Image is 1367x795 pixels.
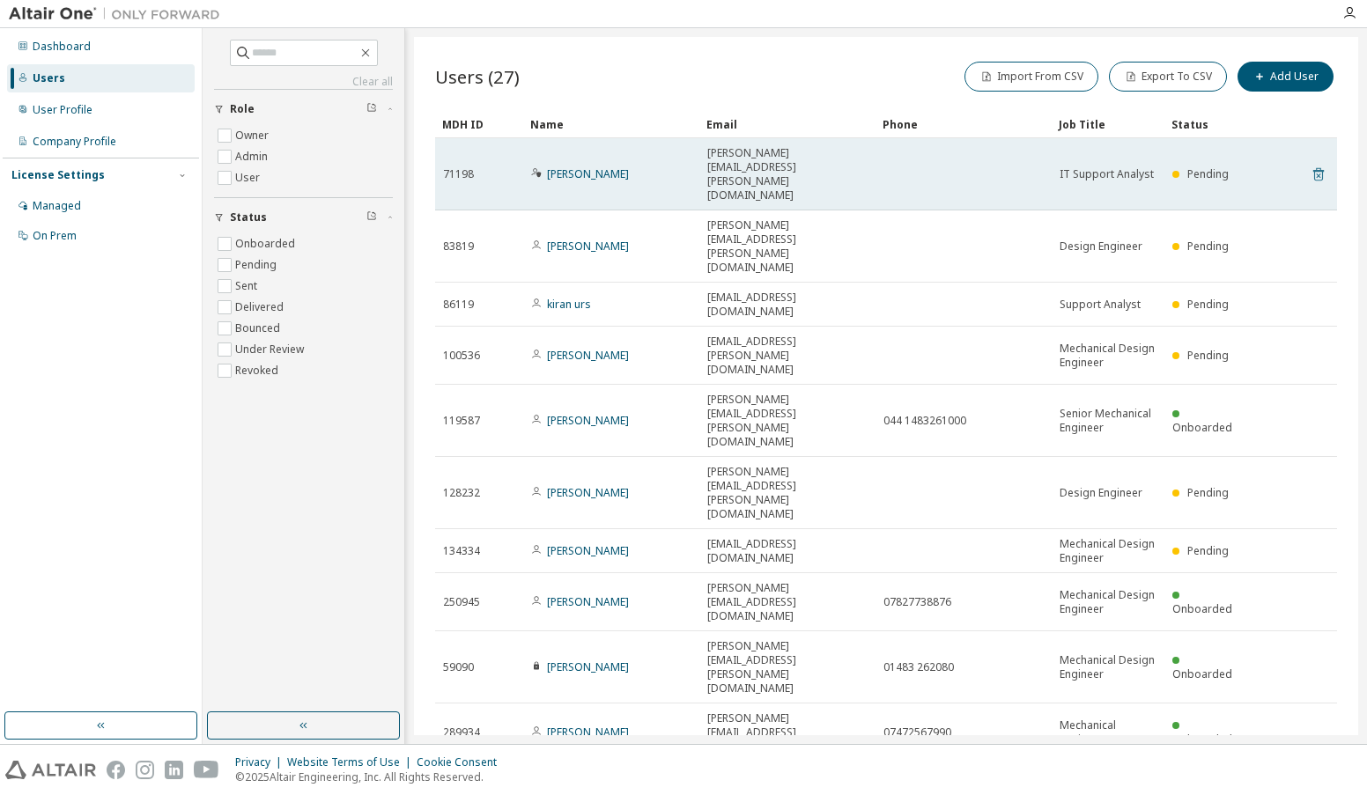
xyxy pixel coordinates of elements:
[235,233,299,254] label: Onboarded
[547,297,591,312] a: kiran urs
[707,146,868,202] span: [PERSON_NAME][EMAIL_ADDRESS][PERSON_NAME][DOMAIN_NAME]
[547,594,629,609] a: [PERSON_NAME]
[443,239,474,254] span: 83819
[1060,342,1156,370] span: Mechanical Design Engineer
[1187,543,1229,558] span: Pending
[707,335,868,377] span: [EMAIL_ADDRESS][PERSON_NAME][DOMAIN_NAME]
[165,761,183,779] img: linkedin.svg
[1172,732,1232,747] span: Onboarded
[235,167,263,188] label: User
[547,166,629,181] a: [PERSON_NAME]
[1059,110,1157,138] div: Job Title
[707,465,868,521] span: [PERSON_NAME][EMAIL_ADDRESS][PERSON_NAME][DOMAIN_NAME]
[235,360,282,381] label: Revoked
[235,276,261,297] label: Sent
[366,102,377,116] span: Clear filter
[235,125,272,146] label: Owner
[1172,601,1232,616] span: Onboarded
[1187,166,1229,181] span: Pending
[1187,348,1229,363] span: Pending
[443,486,480,500] span: 128232
[547,348,629,363] a: [PERSON_NAME]
[1172,666,1232,681] span: Onboarded
[883,725,951,740] span: 07472567990
[547,413,629,428] a: [PERSON_NAME]
[1238,62,1334,92] button: Add User
[235,146,271,167] label: Admin
[214,75,393,89] a: Clear all
[9,5,229,23] img: Altair One
[107,761,125,779] img: facebook.svg
[443,660,474,674] span: 59090
[235,297,287,318] label: Delivered
[707,581,868,623] span: [PERSON_NAME][EMAIL_ADDRESS][DOMAIN_NAME]
[547,485,629,500] a: [PERSON_NAME]
[883,660,954,674] span: 01483 262080
[1187,239,1229,254] span: Pending
[1060,167,1154,181] span: IT Support Analyst
[214,198,393,237] button: Status
[707,218,868,275] span: [PERSON_NAME][EMAIL_ADDRESS][PERSON_NAME][DOMAIN_NAME]
[530,110,692,138] div: Name
[1172,420,1232,435] span: Onboarded
[235,318,284,339] label: Bounced
[707,537,868,565] span: [EMAIL_ADDRESS][DOMAIN_NAME]
[1060,653,1156,681] span: Mechanical Design Engineer
[33,199,81,213] div: Managed
[235,254,280,276] label: Pending
[707,291,868,319] span: [EMAIL_ADDRESS][DOMAIN_NAME]
[1060,718,1156,747] span: Mechanical Engineer
[1187,485,1229,500] span: Pending
[194,761,219,779] img: youtube.svg
[417,755,507,769] div: Cookie Consent
[707,393,868,449] span: [PERSON_NAME][EMAIL_ADDRESS][PERSON_NAME][DOMAIN_NAME]
[1109,62,1227,92] button: Export To CSV
[1171,110,1245,138] div: Status
[443,414,480,428] span: 119587
[33,71,65,85] div: Users
[33,135,116,149] div: Company Profile
[366,210,377,225] span: Clear filter
[1060,239,1142,254] span: Design Engineer
[1060,298,1141,312] span: Support Analyst
[547,725,629,740] a: [PERSON_NAME]
[443,595,480,609] span: 250945
[230,210,267,225] span: Status
[707,711,868,754] span: [PERSON_NAME][EMAIL_ADDRESS][DOMAIN_NAME]
[11,168,105,182] div: License Settings
[706,110,868,138] div: Email
[235,339,307,360] label: Under Review
[442,110,516,138] div: MDH ID
[547,659,629,674] a: [PERSON_NAME]
[287,755,417,769] div: Website Terms of Use
[235,769,507,784] p: © 2025 Altair Engineering, Inc. All Rights Reserved.
[230,102,255,116] span: Role
[1060,588,1156,616] span: Mechanical Design Engineer
[443,349,480,363] span: 100536
[1187,297,1229,312] span: Pending
[5,761,96,779] img: altair_logo.svg
[1060,407,1156,435] span: Senior Mechanical Engineer
[1060,537,1156,565] span: Mechanical Design Engineer
[443,167,474,181] span: 71198
[235,755,287,769] div: Privacy
[547,239,629,254] a: [PERSON_NAME]
[33,229,77,243] div: On Prem
[883,110,1045,138] div: Phone
[136,761,154,779] img: instagram.svg
[443,544,480,558] span: 134334
[33,103,92,117] div: User Profile
[707,639,868,696] span: [PERSON_NAME][EMAIL_ADDRESS][PERSON_NAME][DOMAIN_NAME]
[883,595,951,609] span: 07827738876
[214,90,393,129] button: Role
[443,725,480,740] span: 289934
[33,40,91,54] div: Dashboard
[435,64,520,89] span: Users (27)
[1060,486,1142,500] span: Design Engineer
[547,543,629,558] a: [PERSON_NAME]
[964,62,1098,92] button: Import From CSV
[443,298,474,312] span: 86119
[883,414,966,428] span: 044 1483261000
